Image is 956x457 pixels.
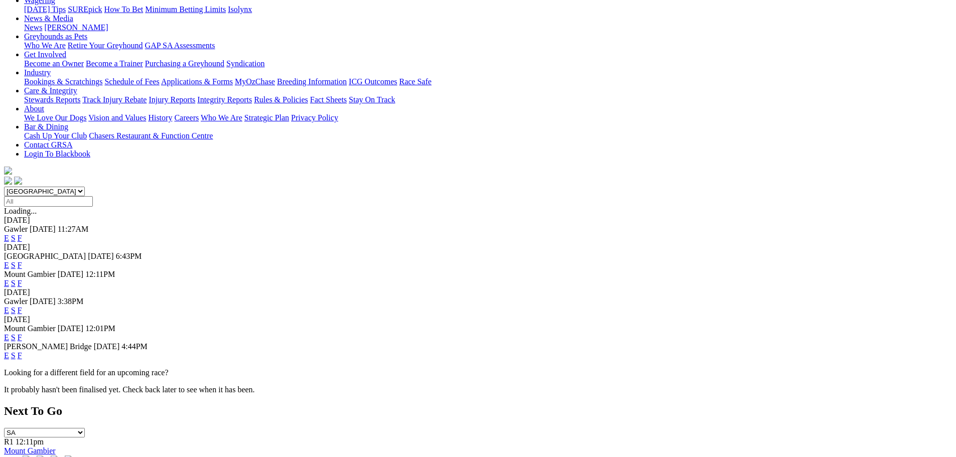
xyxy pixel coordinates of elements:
[68,5,102,14] a: SUREpick
[30,225,56,233] span: [DATE]
[4,243,952,252] div: [DATE]
[24,131,952,140] div: Bar & Dining
[244,113,289,122] a: Strategic Plan
[277,77,347,86] a: Breeding Information
[235,77,275,86] a: MyOzChase
[18,333,22,342] a: F
[349,77,397,86] a: ICG Outcomes
[4,207,37,215] span: Loading...
[24,5,952,14] div: Wagering
[4,351,9,360] a: E
[4,333,9,342] a: E
[148,113,172,122] a: History
[82,95,147,104] a: Track Injury Rebate
[4,288,952,297] div: [DATE]
[24,68,51,77] a: Industry
[4,297,28,306] span: Gawler
[24,77,952,86] div: Industry
[4,252,86,260] span: [GEOGRAPHIC_DATA]
[24,113,952,122] div: About
[88,113,146,122] a: Vision and Values
[24,131,87,140] a: Cash Up Your Club
[228,5,252,14] a: Isolynx
[201,113,242,122] a: Who We Are
[24,59,952,68] div: Get Involved
[4,368,952,377] p: Looking for a different field for an upcoming race?
[310,95,347,104] a: Fact Sheets
[85,324,115,333] span: 12:01PM
[11,234,16,242] a: S
[4,404,952,418] h2: Next To Go
[24,14,73,23] a: News & Media
[24,140,72,149] a: Contact GRSA
[11,351,16,360] a: S
[4,167,12,175] img: logo-grsa-white.png
[24,149,90,158] a: Login To Blackbook
[174,113,199,122] a: Careers
[145,59,224,68] a: Purchasing a Greyhound
[4,315,952,324] div: [DATE]
[24,122,68,131] a: Bar & Dining
[4,177,12,185] img: facebook.svg
[24,23,42,32] a: News
[116,252,142,260] span: 6:43PM
[197,95,252,104] a: Integrity Reports
[4,279,9,287] a: E
[24,113,86,122] a: We Love Our Dogs
[104,5,144,14] a: How To Bet
[18,306,22,315] a: F
[4,324,56,333] span: Mount Gambier
[18,351,22,360] a: F
[18,261,22,269] a: F
[58,297,84,306] span: 3:38PM
[24,95,80,104] a: Stewards Reports
[145,41,215,50] a: GAP SA Assessments
[14,177,22,185] img: twitter.svg
[24,23,952,32] div: News & Media
[89,131,213,140] a: Chasers Restaurant & Function Centre
[121,342,148,351] span: 4:44PM
[44,23,108,32] a: [PERSON_NAME]
[4,216,952,225] div: [DATE]
[226,59,264,68] a: Syndication
[68,41,143,50] a: Retire Your Greyhound
[30,297,56,306] span: [DATE]
[18,279,22,287] a: F
[24,95,952,104] div: Care & Integrity
[24,5,66,14] a: [DATE] Tips
[399,77,431,86] a: Race Safe
[24,32,87,41] a: Greyhounds as Pets
[4,437,14,446] span: R1
[86,59,143,68] a: Become a Trainer
[11,333,16,342] a: S
[24,104,44,113] a: About
[254,95,308,104] a: Rules & Policies
[58,324,84,333] span: [DATE]
[24,77,102,86] a: Bookings & Scratchings
[85,270,115,278] span: 12:11PM
[291,113,338,122] a: Privacy Policy
[4,196,93,207] input: Select date
[349,95,395,104] a: Stay On Track
[11,279,16,287] a: S
[16,437,44,446] span: 12:11pm
[18,234,22,242] a: F
[4,261,9,269] a: E
[24,41,66,50] a: Who We Are
[4,342,92,351] span: [PERSON_NAME] Bridge
[58,225,89,233] span: 11:27AM
[145,5,226,14] a: Minimum Betting Limits
[4,234,9,242] a: E
[24,41,952,50] div: Greyhounds as Pets
[11,306,16,315] a: S
[24,86,77,95] a: Care & Integrity
[24,50,66,59] a: Get Involved
[88,252,114,260] span: [DATE]
[4,385,255,394] partial: It probably hasn't been finalised yet. Check back later to see when it has been.
[24,59,84,68] a: Become an Owner
[58,270,84,278] span: [DATE]
[149,95,195,104] a: Injury Reports
[11,261,16,269] a: S
[104,77,159,86] a: Schedule of Fees
[161,77,233,86] a: Applications & Forms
